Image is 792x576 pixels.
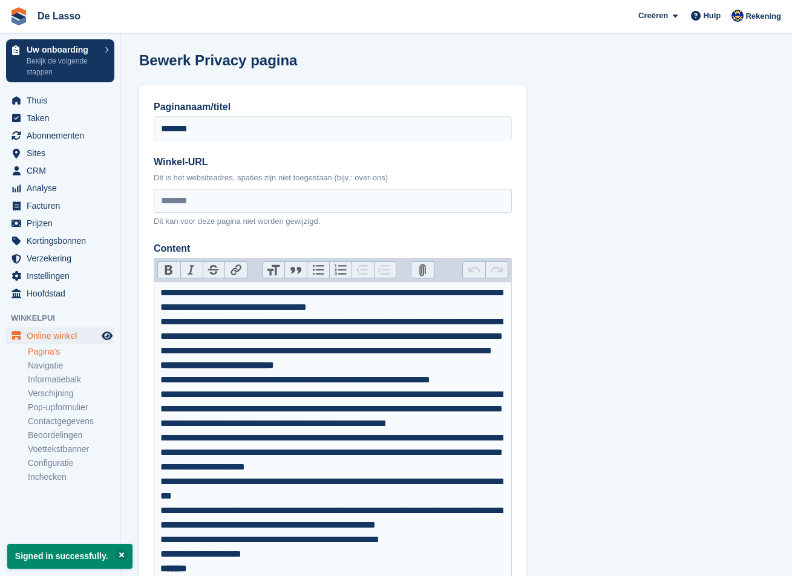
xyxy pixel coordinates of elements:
[6,145,114,162] a: menu
[6,285,114,302] a: menu
[731,10,744,22] img: Daan Jansen
[7,544,133,569] p: Signed in successfully.
[6,232,114,249] a: menu
[745,10,781,22] span: Rekening
[27,45,99,54] p: Uw onboarding
[27,92,99,109] span: Thuis
[6,92,114,109] a: menu
[485,262,508,278] button: Redo
[352,262,374,278] button: Decrease Level
[6,180,114,197] a: menu
[703,10,721,22] span: Hulp
[28,430,114,441] a: Beoordelingen
[27,250,99,267] span: Verzekering
[154,215,512,227] p: Dit kan voor deze pagina niet worden gewijzigd.
[284,262,307,278] button: Quote
[6,267,114,284] a: menu
[203,262,225,278] button: Strikethrough
[158,262,180,278] button: Bold
[27,215,99,232] span: Prijzen
[27,232,99,249] span: Kortingsbonnen
[10,7,28,25] img: stora-icon-8386f47178a22dfd0bd8f6a31ec36ba5ce8667c1dd55bd0f319d3a0aa187defe.svg
[11,312,120,324] span: Winkelpui
[28,416,114,427] a: Contactgegevens
[463,262,485,278] button: Undo
[27,267,99,284] span: Instellingen
[27,110,99,126] span: Taken
[6,197,114,214] a: menu
[27,285,99,302] span: Hoofdstad
[154,172,512,184] p: Dit is het websiteadres, spaties zijn niet toegestaan (bijv.: over-ons)
[6,127,114,144] a: menu
[33,6,85,26] a: De Lasso
[27,145,99,162] span: Sites
[180,262,203,278] button: Italic
[374,262,396,278] button: Increase Level
[27,180,99,197] span: Analyse
[638,10,668,22] span: Creëren
[139,52,297,68] h1: Bewerk Privacy pagina
[6,39,114,82] a: Uw onboarding Bekijk de volgende stappen
[27,56,99,77] p: Bekijk de volgende stappen
[6,162,114,179] a: menu
[28,346,114,358] a: Pagina's
[28,471,114,483] a: Inchecken
[28,374,114,385] a: Informatiebalk
[28,457,114,469] a: Configuratie
[411,262,434,278] button: Attach Files
[28,443,114,455] a: Voettekstbanner
[263,262,285,278] button: Heading
[27,327,99,344] span: Online winkel
[6,327,114,344] a: menu
[154,100,512,114] label: Paginanaam/titel
[27,197,99,214] span: Facturen
[224,262,247,278] button: Link
[329,262,352,278] button: Numbers
[28,402,114,413] a: Pop-upformulier
[154,155,512,169] label: Winkel-URL
[28,360,114,371] a: Navigatie
[6,110,114,126] a: menu
[154,241,512,256] label: Content
[27,162,99,179] span: CRM
[6,215,114,232] a: menu
[6,250,114,267] a: menu
[27,127,99,144] span: Abonnementen
[307,262,329,278] button: Bullets
[28,388,114,399] a: Verschijning
[100,329,114,343] a: Previewwinkel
